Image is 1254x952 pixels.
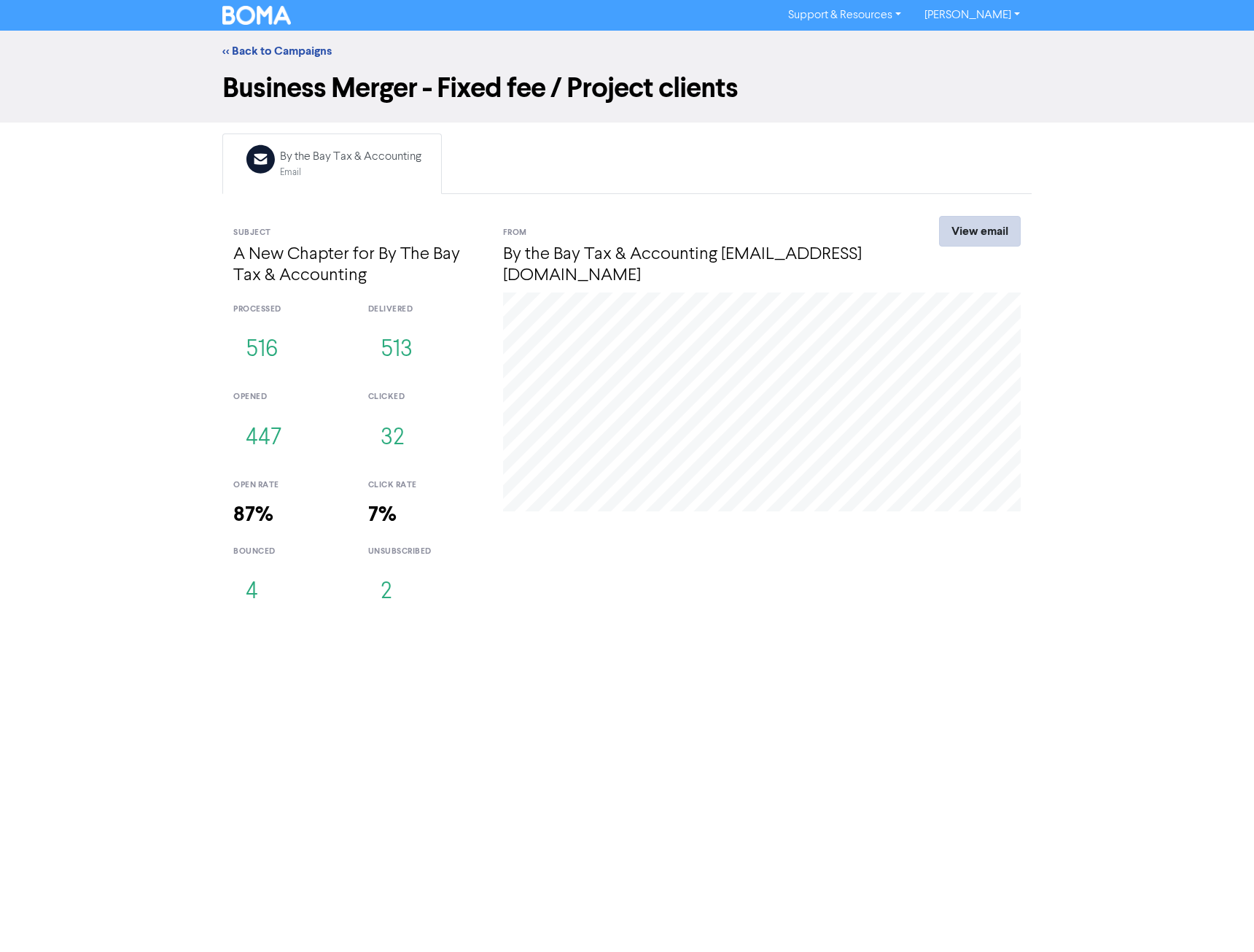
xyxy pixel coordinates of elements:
h4: A New Chapter for By The Bay Tax & Accounting [233,244,481,287]
iframe: Chat Widget [1181,882,1254,952]
div: By the Bay Tax & Accounting [280,148,421,166]
div: click rate [368,479,481,492]
div: From [503,227,886,239]
button: 4 [233,568,270,616]
button: 32 [368,414,416,463]
h4: By the Bay Tax & Accounting [EMAIL_ADDRESS][DOMAIN_NAME] [503,244,886,287]
button: 447 [233,414,294,463]
a: Support & Resources [776,4,913,27]
button: 516 [233,326,290,374]
img: BOMA Logo [222,6,291,25]
div: delivered [368,303,481,316]
button: 2 [368,568,404,616]
a: [PERSON_NAME] [913,4,1032,27]
div: Subject [233,227,481,239]
div: open rate [233,479,346,492]
strong: 7% [368,502,397,527]
div: clicked [368,391,481,403]
a: << Back to Campaigns [222,44,332,58]
a: View email [939,216,1021,247]
div: unsubscribed [368,546,481,558]
div: processed [233,303,346,316]
div: opened [233,391,346,403]
div: bounced [233,546,346,558]
div: Email [280,166,421,179]
button: 513 [368,326,425,374]
h1: Business Merger - Fixed fee / Project clients [222,71,1032,105]
strong: 87% [233,502,273,527]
